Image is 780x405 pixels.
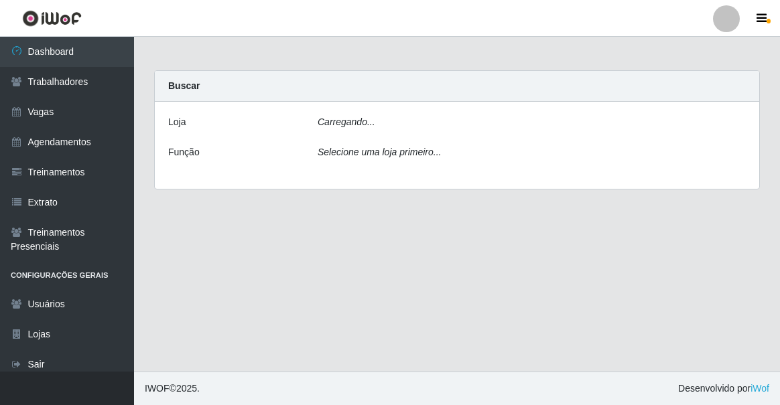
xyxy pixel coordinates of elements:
span: IWOF [145,383,170,394]
strong: Buscar [168,80,200,91]
img: CoreUI Logo [22,10,82,27]
i: Selecione uma loja primeiro... [318,147,441,157]
label: Loja [168,115,186,129]
span: Desenvolvido por [678,382,769,396]
a: iWof [751,383,769,394]
span: © 2025 . [145,382,200,396]
label: Função [168,145,200,159]
i: Carregando... [318,116,375,127]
